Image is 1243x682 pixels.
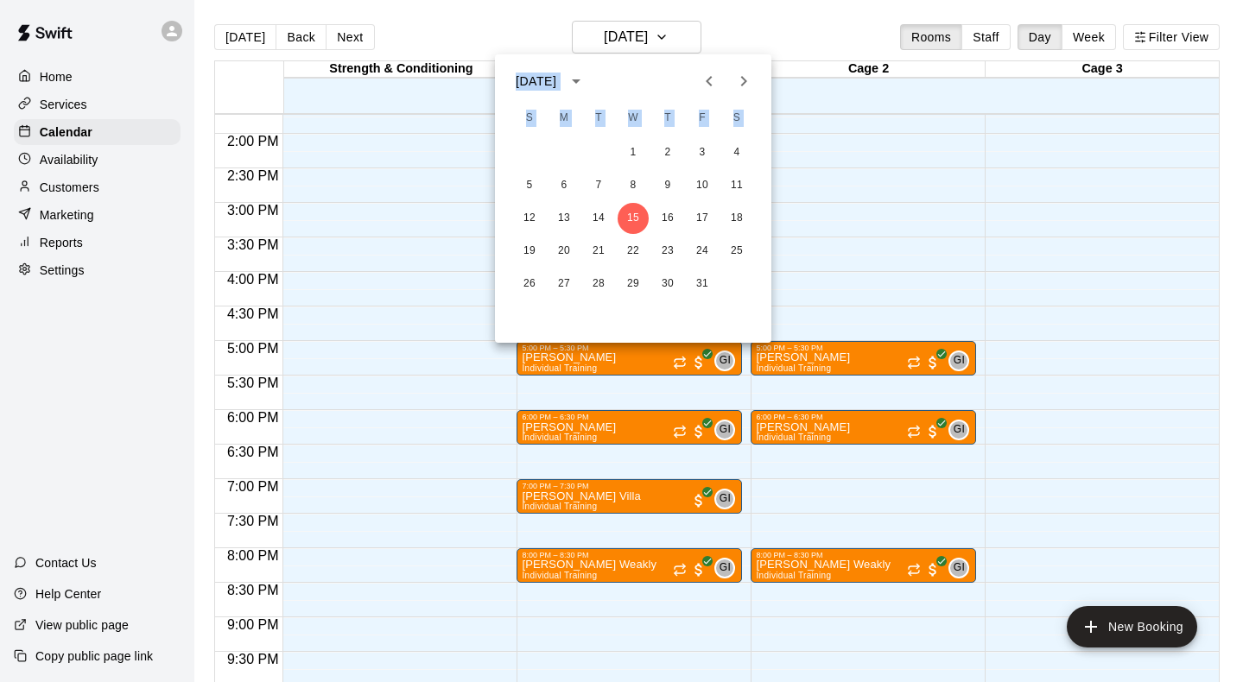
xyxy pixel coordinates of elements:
[561,66,591,96] button: calendar view is open, switch to year view
[549,268,580,300] button: 27
[721,203,752,234] button: 18
[549,236,580,267] button: 20
[514,236,545,267] button: 19
[687,268,718,300] button: 31
[514,170,545,201] button: 5
[721,137,752,168] button: 4
[652,268,683,300] button: 30
[583,101,614,136] span: Tuesday
[618,170,649,201] button: 8
[652,137,683,168] button: 2
[549,203,580,234] button: 13
[687,101,718,136] span: Friday
[583,268,614,300] button: 28
[692,64,726,98] button: Previous month
[618,236,649,267] button: 22
[721,101,752,136] span: Saturday
[516,73,556,91] div: [DATE]
[652,236,683,267] button: 23
[721,236,752,267] button: 25
[618,101,649,136] span: Wednesday
[652,101,683,136] span: Thursday
[514,268,545,300] button: 26
[549,101,580,136] span: Monday
[514,203,545,234] button: 12
[549,170,580,201] button: 6
[726,64,761,98] button: Next month
[618,268,649,300] button: 29
[687,137,718,168] button: 3
[618,203,649,234] button: 15
[687,203,718,234] button: 17
[687,170,718,201] button: 10
[583,170,614,201] button: 7
[721,170,752,201] button: 11
[618,137,649,168] button: 1
[583,236,614,267] button: 21
[652,170,683,201] button: 9
[687,236,718,267] button: 24
[514,101,545,136] span: Sunday
[583,203,614,234] button: 14
[652,203,683,234] button: 16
